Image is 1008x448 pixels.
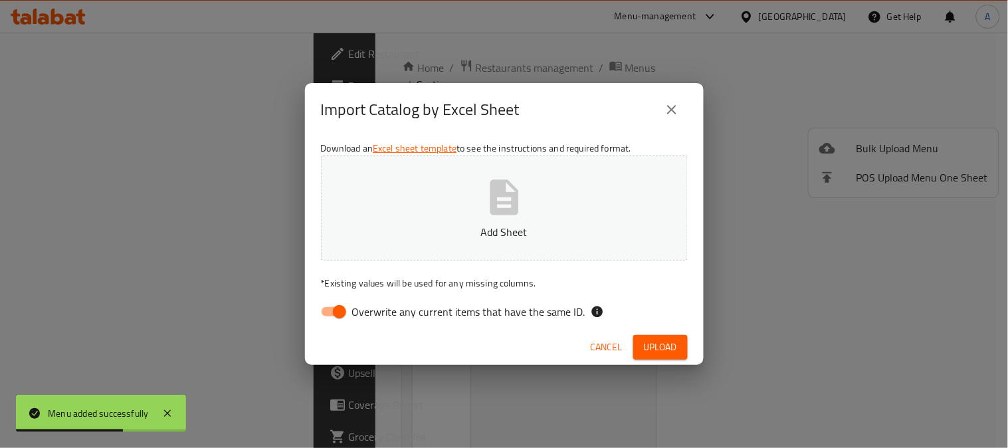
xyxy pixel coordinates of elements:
h2: Import Catalog by Excel Sheet [321,99,520,120]
svg: If the overwrite option isn't selected, then the items that match an existing ID will be ignored ... [591,305,604,318]
button: Upload [633,335,688,360]
p: Add Sheet [342,224,667,240]
span: Overwrite any current items that have the same ID. [352,304,585,320]
button: Cancel [585,335,628,360]
div: Menu added successfully [48,406,149,421]
span: Cancel [591,339,623,356]
a: Excel sheet template [373,140,456,157]
p: Existing values will be used for any missing columns. [321,277,688,290]
button: close [656,94,688,126]
span: Upload [644,339,677,356]
button: Add Sheet [321,156,688,261]
div: Download an to see the instructions and required format. [305,136,704,329]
